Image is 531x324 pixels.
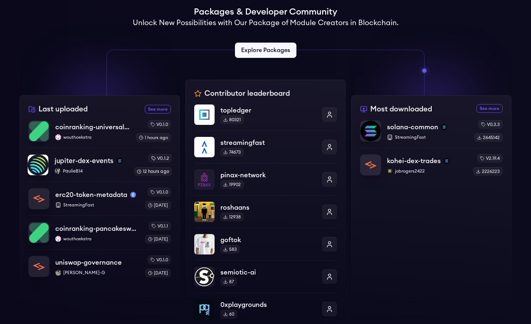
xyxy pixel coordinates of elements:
p: pinax-network [220,170,316,180]
img: solana [441,124,447,130]
div: v0.1.0 [148,256,171,264]
img: kohei-dex-trades [360,155,381,175]
p: wouthoekstra [55,236,139,242]
div: 1 hours ago [136,133,171,142]
div: 583 [220,245,240,254]
div: [DATE] [145,269,171,277]
div: 60 [220,310,237,319]
img: 0xplaygrounds [194,299,215,319]
img: coinranking-universal-dex [29,121,49,141]
a: topledgertopledger80321 [194,104,337,131]
a: semiotic-aisemiotic-ai87 [194,260,337,293]
img: jobrogers2422 [387,168,393,174]
a: kohei-dex-tradeskohei-dex-tradessolanajobrogers2422jobrogers2422v2.19.42226223 [360,148,503,176]
p: coinranking-universal-dex [55,122,130,132]
div: 2645142 [474,133,503,142]
img: wouthoekstra [55,236,61,242]
a: coinranking-universal-dexcoinranking-universal-dexwouthoekstrawouthoekstrav0.1.01 hours ago [28,120,171,148]
div: v0.1.2 [148,154,172,163]
img: pinax-network [194,169,215,190]
img: erc20-token-metadata [29,189,49,209]
div: v0.3.3 [478,120,503,129]
div: [DATE] [145,201,171,210]
div: v0.1.1 [149,222,171,230]
div: 12938 [220,213,244,221]
p: StreamingFast [55,202,139,208]
a: goftokgoftok583 [194,228,337,260]
a: uniswap-governanceuniswap-governanceAaditya-G[PERSON_NAME]-Gv0.1.0[DATE] [28,249,171,277]
div: 80321 [220,115,244,124]
a: streamingfaststreamingfast74673 [194,131,337,163]
p: goftok [220,235,316,245]
div: v0.1.0 [148,188,171,197]
div: v2.19.4 [477,154,503,163]
p: solana-common [387,122,438,132]
h1: Packages & Developer Community [194,6,337,18]
img: streamingfast [194,137,215,157]
p: roshaans [220,202,316,213]
img: coinranking-pancakeswap-v3-forks [29,222,49,243]
div: 2226223 [473,167,503,176]
h2: Unlock New Possibilities with Our Package of Module Creators in Blockchain. [133,18,399,28]
img: uniswap-governance [29,256,49,277]
a: 0xplaygrounds0xplaygrounds60 [194,293,337,319]
a: solana-commonsolana-commonsolanaStreamingFastv0.3.32645142 [360,120,503,148]
img: solana-common [360,121,381,141]
a: jupiter-dex-eventsjupiter-dex-eventssolanaPaulieB14PaulieB14v0.1.212 hours ago [27,147,172,182]
p: StreamingFast [387,134,468,140]
img: solana [444,158,450,164]
a: pinax-networkpinax-network19902 [194,163,337,195]
img: mainnet [130,192,136,198]
img: wouthoekstra [55,134,61,140]
p: semiotic-ai [220,267,316,277]
p: streamingfast [220,138,316,148]
img: semiotic-ai [194,266,215,287]
div: v0.1.0 [148,120,171,129]
a: Explore Packages [235,43,296,58]
p: coinranking-pancakeswap-v3-forks [55,224,139,234]
a: See more recently uploaded packages [145,105,171,114]
p: kohei-dex-trades [387,156,441,166]
img: Aaditya-G [55,270,61,276]
p: erc20-token-metadata [55,190,127,200]
div: 74673 [220,148,244,157]
div: [DATE] [145,235,171,244]
p: topledger [220,105,316,115]
img: topledger [194,104,215,125]
a: See more most downloaded packages [476,104,503,113]
p: PaulieB14 [55,168,128,174]
a: roshaansroshaans12938 [194,195,337,228]
img: goftok [194,234,215,254]
p: [PERSON_NAME]-G [55,270,139,276]
div: 12 hours ago [134,167,172,176]
a: erc20-token-metadataerc20-token-metadatamainnetStreamingFastv0.1.0[DATE] [28,182,171,216]
p: uniswap-governance [55,257,122,268]
div: 87 [220,277,237,286]
img: PaulieB14 [55,168,60,174]
p: 0xplaygrounds [220,300,316,310]
img: solana [117,158,123,164]
img: roshaans [194,202,215,222]
div: 19902 [220,180,244,189]
p: wouthoekstra [55,134,130,140]
p: jupiter-dex-events [55,156,113,166]
p: jobrogers2422 [387,168,467,174]
a: coinranking-pancakeswap-v3-forkscoinranking-pancakeswap-v3-forkswouthoekstrawouthoekstrav0.1.1[DATE] [28,216,171,249]
img: jupiter-dex-events [28,155,48,175]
